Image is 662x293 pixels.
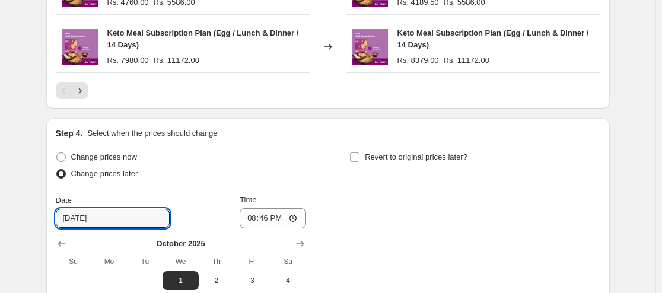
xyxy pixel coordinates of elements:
span: Revert to original prices later? [365,152,467,161]
button: Friday October 3 2025 [234,271,270,290]
span: Date [56,196,72,205]
span: Change prices later [71,169,138,178]
th: Wednesday [163,252,198,271]
strike: Rs. 11172.00 [444,55,489,66]
strike: Rs. 11172.00 [154,55,199,66]
span: 2 [203,276,230,285]
span: Time [240,195,256,204]
button: Next [72,82,88,99]
span: Tu [132,257,158,266]
th: Monday [91,252,127,271]
th: Friday [234,252,270,271]
h2: Step 4. [56,128,83,139]
th: Sunday [56,252,91,271]
th: Thursday [199,252,234,271]
input: 9/30/2025 [56,209,170,228]
img: KM_2_da79c2f9-d9e9-4366-8e0f-18650c252839_80x.png [352,29,388,65]
span: We [167,257,193,266]
th: Tuesday [127,252,163,271]
span: Change prices now [71,152,137,161]
span: Fr [239,257,265,266]
span: 3 [239,276,265,285]
button: Thursday October 2 2025 [199,271,234,290]
span: Su [61,257,87,266]
span: Th [203,257,230,266]
input: 12:00 [240,208,306,228]
div: Rs. 8379.00 [397,55,439,66]
img: KM_2_da79c2f9-d9e9-4366-8e0f-18650c252839_80x.png [62,29,98,65]
span: 4 [275,276,301,285]
span: Keto Meal Subscription Plan (Egg / Lunch & Dinner / 14 Days) [107,28,299,49]
button: Wednesday October 1 2025 [163,271,198,290]
button: Show next month, November 2025 [292,235,308,252]
p: Select when the prices should change [87,128,217,139]
span: Mo [96,257,122,266]
button: Saturday October 4 2025 [270,271,305,290]
button: Show previous month, September 2025 [53,235,70,252]
nav: Pagination [56,82,88,99]
span: Sa [275,257,301,266]
div: Rs. 7980.00 [107,55,149,66]
span: Keto Meal Subscription Plan (Egg / Lunch & Dinner / 14 Days) [397,28,589,49]
span: 1 [167,276,193,285]
th: Saturday [270,252,305,271]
